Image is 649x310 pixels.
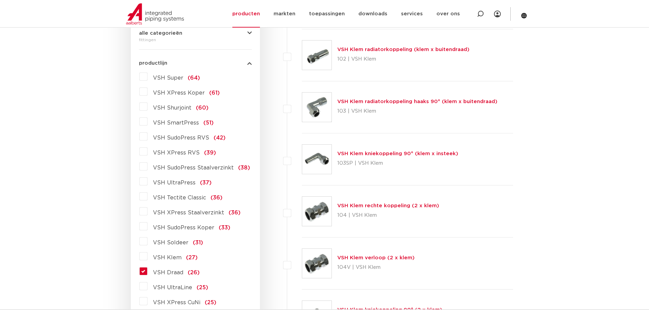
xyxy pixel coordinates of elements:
[204,150,216,156] span: (39)
[337,99,497,104] a: VSH Klem radiatorkoppeling haaks 90° (klem x buitendraad)
[193,240,203,245] span: (31)
[197,285,208,290] span: (25)
[209,90,220,96] span: (61)
[211,195,222,200] span: (36)
[337,255,415,260] a: VSH Klem verloop (2 x klem)
[229,210,241,215] span: (36)
[302,249,331,278] img: Thumbnail for VSH Klem verloop (2 x klem)
[139,36,252,44] div: fittingen
[302,145,331,174] img: Thumbnail for VSH Klem kniekoppeling 90° (klem x insteek)
[153,255,182,260] span: VSH Klem
[153,225,214,230] span: VSH SudoPress Koper
[302,40,331,70] img: Thumbnail for VSH Klem radiatorkoppeling (klem x buitendraad)
[153,135,209,141] span: VSH SudoPress RVS
[214,135,226,141] span: (42)
[337,203,439,208] a: VSH Klem rechte koppeling (2 x klem)
[153,105,191,111] span: VSH Shurjoint
[188,270,200,275] span: (26)
[153,300,200,305] span: VSH XPress CuNi
[153,165,234,170] span: VSH SudoPress Staalverzinkt
[139,61,167,66] span: productlijn
[153,150,200,156] span: VSH XPress RVS
[205,300,216,305] span: (25)
[153,120,199,126] span: VSH SmartPress
[337,47,469,52] a: VSH Klem radiatorkoppeling (klem x buitendraad)
[302,93,331,122] img: Thumbnail for VSH Klem radiatorkoppeling haaks 90° (klem x buitendraad)
[337,158,458,169] p: 103SP | VSH Klem
[153,270,183,275] span: VSH Draad
[337,106,497,117] p: 103 | VSH Klem
[219,225,230,230] span: (33)
[139,31,182,36] span: alle categorieën
[139,61,252,66] button: productlijn
[238,165,250,170] span: (38)
[153,210,224,215] span: VSH XPress Staalverzinkt
[200,180,212,185] span: (37)
[337,54,469,65] p: 102 | VSH Klem
[186,255,198,260] span: (27)
[337,151,458,156] a: VSH Klem kniekoppeling 90° (klem x insteek)
[337,262,415,273] p: 104V | VSH Klem
[196,105,208,111] span: (60)
[153,180,196,185] span: VSH UltraPress
[302,197,331,226] img: Thumbnail for VSH Klem rechte koppeling (2 x klem)
[337,210,439,221] p: 104 | VSH Klem
[153,75,183,81] span: VSH Super
[203,120,214,126] span: (51)
[153,90,205,96] span: VSH XPress Koper
[153,285,192,290] span: VSH UltraLine
[139,31,252,36] button: alle categorieën
[153,240,188,245] span: VSH Soldeer
[188,75,200,81] span: (64)
[153,195,206,200] span: VSH Tectite Classic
